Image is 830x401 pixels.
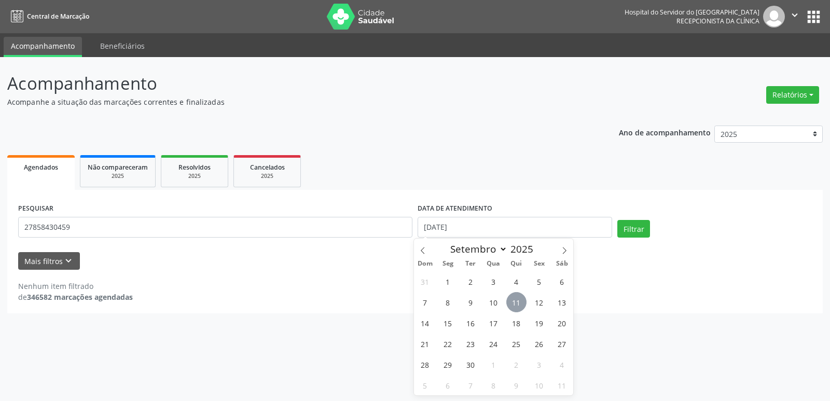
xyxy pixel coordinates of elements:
[415,271,435,292] span: Agosto 31, 2025
[529,334,549,354] span: Setembro 26, 2025
[88,172,148,180] div: 2025
[461,313,481,333] span: Setembro 16, 2025
[438,313,458,333] span: Setembro 15, 2025
[483,334,504,354] span: Setembro 24, 2025
[552,334,572,354] span: Setembro 27, 2025
[415,334,435,354] span: Setembro 21, 2025
[552,375,572,395] span: Outubro 11, 2025
[88,163,148,172] span: Não compareceram
[24,163,58,172] span: Agendados
[617,220,650,238] button: Filtrar
[438,292,458,312] span: Setembro 8, 2025
[805,8,823,26] button: apps
[461,375,481,395] span: Outubro 7, 2025
[7,96,578,107] p: Acompanhe a situação das marcações correntes e finalizadas
[506,334,527,354] span: Setembro 25, 2025
[529,313,549,333] span: Setembro 19, 2025
[507,242,542,256] input: Year
[446,242,508,256] select: Month
[18,292,133,302] div: de
[483,375,504,395] span: Outubro 8, 2025
[27,12,89,21] span: Central de Marcação
[461,271,481,292] span: Setembro 2, 2025
[414,260,437,267] span: Dom
[483,354,504,375] span: Outubro 1, 2025
[506,313,527,333] span: Setembro 18, 2025
[461,292,481,312] span: Setembro 9, 2025
[27,292,133,302] strong: 346582 marcações agendadas
[529,271,549,292] span: Setembro 5, 2025
[789,9,800,21] i: 
[552,313,572,333] span: Setembro 20, 2025
[763,6,785,27] img: img
[625,8,759,17] div: Hospital do Servidor do [GEOGRAPHIC_DATA]
[7,71,578,96] p: Acompanhamento
[550,260,573,267] span: Sáb
[552,271,572,292] span: Setembro 6, 2025
[483,313,504,333] span: Setembro 17, 2025
[459,260,482,267] span: Ter
[506,292,527,312] span: Setembro 11, 2025
[415,375,435,395] span: Outubro 5, 2025
[552,292,572,312] span: Setembro 13, 2025
[482,260,505,267] span: Qua
[461,334,481,354] span: Setembro 23, 2025
[506,354,527,375] span: Outubro 2, 2025
[93,37,152,55] a: Beneficiários
[529,292,549,312] span: Setembro 12, 2025
[7,8,89,25] a: Central de Marcação
[169,172,220,180] div: 2025
[18,252,80,270] button: Mais filtroskeyboard_arrow_down
[418,201,492,217] label: DATA DE ATENDIMENTO
[415,292,435,312] span: Setembro 7, 2025
[436,260,459,267] span: Seg
[483,271,504,292] span: Setembro 3, 2025
[529,375,549,395] span: Outubro 10, 2025
[18,281,133,292] div: Nenhum item filtrado
[178,163,211,172] span: Resolvidos
[18,201,53,217] label: PESQUISAR
[241,172,293,180] div: 2025
[415,313,435,333] span: Setembro 14, 2025
[418,217,612,238] input: Selecione um intervalo
[619,126,711,139] p: Ano de acompanhamento
[415,354,435,375] span: Setembro 28, 2025
[438,334,458,354] span: Setembro 22, 2025
[438,375,458,395] span: Outubro 6, 2025
[483,292,504,312] span: Setembro 10, 2025
[505,260,528,267] span: Qui
[529,354,549,375] span: Outubro 3, 2025
[552,354,572,375] span: Outubro 4, 2025
[63,255,74,267] i: keyboard_arrow_down
[438,354,458,375] span: Setembro 29, 2025
[4,37,82,57] a: Acompanhamento
[506,271,527,292] span: Setembro 4, 2025
[438,271,458,292] span: Setembro 1, 2025
[18,217,412,238] input: Nome, código do beneficiário ou CPF
[528,260,550,267] span: Sex
[766,86,819,104] button: Relatórios
[461,354,481,375] span: Setembro 30, 2025
[506,375,527,395] span: Outubro 9, 2025
[676,17,759,25] span: Recepcionista da clínica
[785,6,805,27] button: 
[250,163,285,172] span: Cancelados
